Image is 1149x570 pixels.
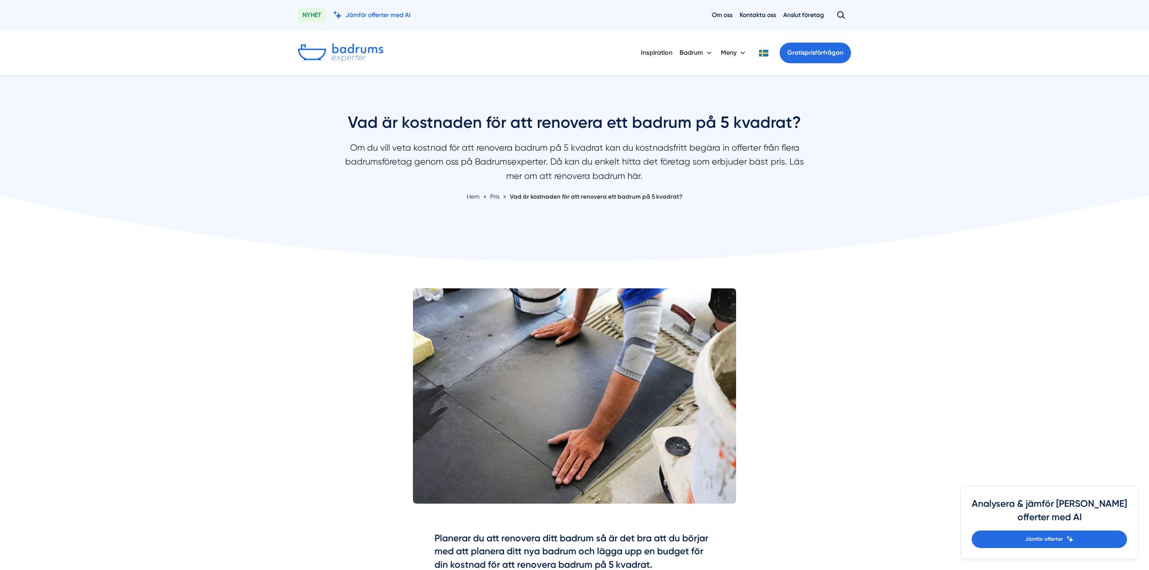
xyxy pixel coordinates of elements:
[740,11,776,19] a: Kontakta oss
[680,41,714,65] button: Badrum
[780,43,851,63] a: Gratisprisförfrågan
[490,193,501,200] a: Pris
[721,41,747,65] button: Meny
[787,49,805,57] span: Gratis
[413,288,736,504] img: kostnad renovera badrum på 5 kvadrat
[831,7,851,23] button: Öppna sök
[712,11,732,19] a: Om oss
[783,11,824,19] a: Anslut företag
[641,41,672,64] a: Inspiration
[467,193,480,200] a: Hem
[483,192,487,201] span: »
[503,192,506,201] span: »
[1025,535,1063,544] span: Jämför offerter
[490,193,500,200] span: Pris
[972,531,1127,548] a: Jämför offerter
[972,497,1127,531] h4: Analysera & jämför [PERSON_NAME] offerter med AI
[298,44,383,62] img: Badrumsexperter.se logotyp
[333,11,411,19] a: Jämför offerter med AI
[298,8,326,22] span: NYHET
[337,112,812,141] h1: Vad är kostnaden för att renovera ett badrum på 5 kvadrat?
[337,141,812,187] p: Om du vill veta kostnad för att renovera badrum på 5 kvadrat kan du kostnadsfritt begära in offer...
[510,193,682,200] a: Vad är kostnaden för att renovera ett badrum på 5 kvadrat?
[337,192,812,201] nav: Breadcrumb
[346,11,411,19] span: Jämför offerter med AI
